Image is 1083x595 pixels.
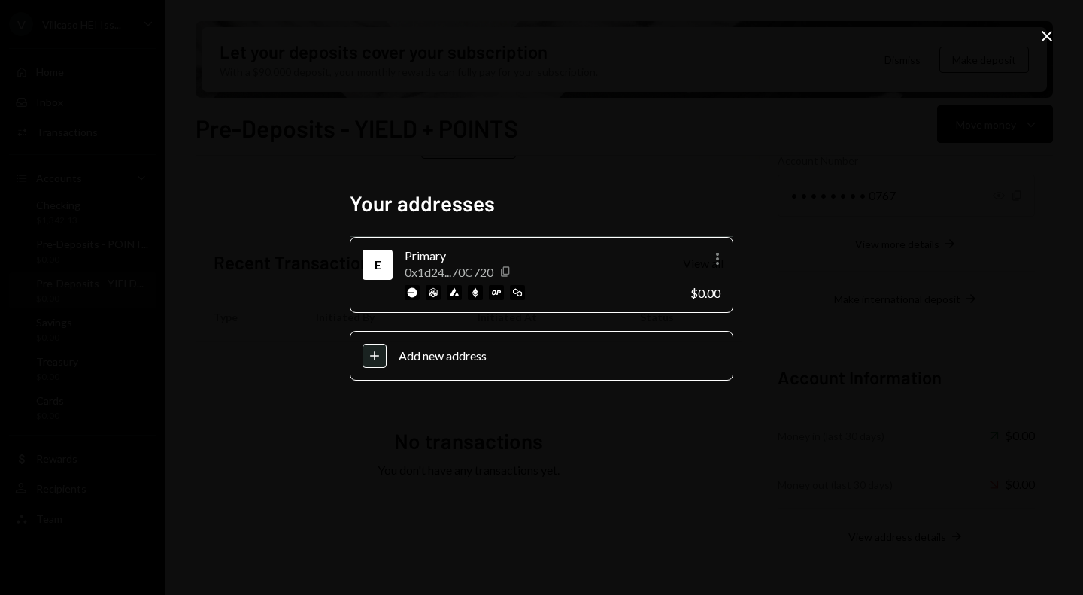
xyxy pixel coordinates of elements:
img: ethereum-mainnet [468,285,483,300]
div: $0.00 [690,286,720,300]
img: base-mainnet [405,285,420,300]
div: Primary [405,247,678,265]
div: 0x1d24...70C720 [405,265,493,279]
img: avalanche-mainnet [447,285,462,300]
div: Ethereum [366,253,390,277]
button: Add new address [350,331,733,381]
img: arbitrum-mainnet [426,285,441,300]
img: optimism-mainnet [489,285,504,300]
h2: Your addresses [350,189,733,218]
div: Add new address [399,348,720,363]
img: polygon-mainnet [510,285,525,300]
